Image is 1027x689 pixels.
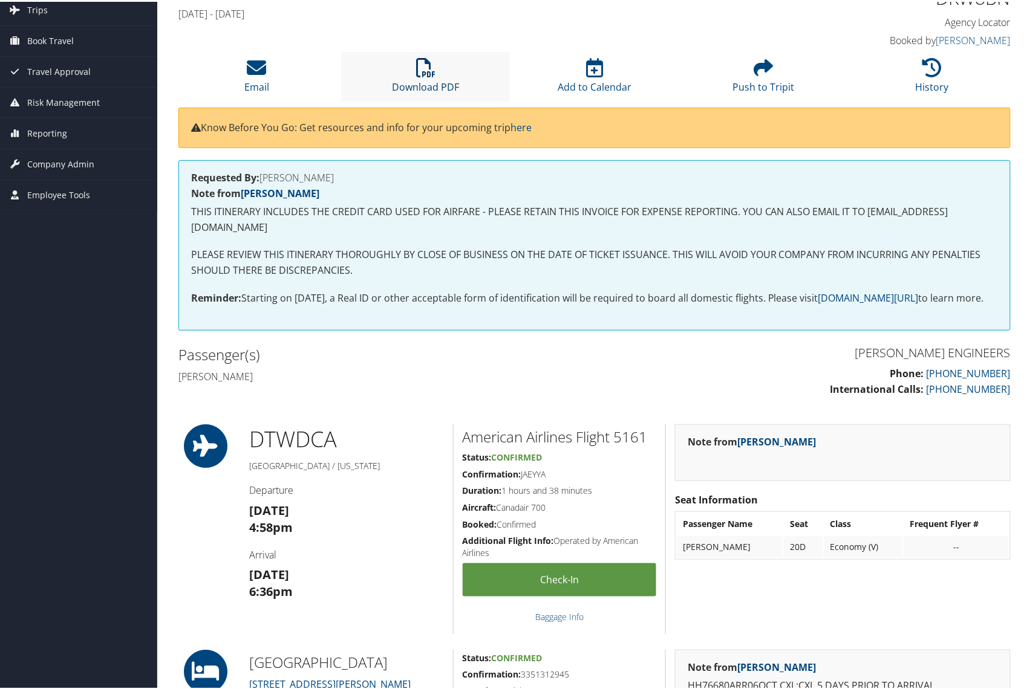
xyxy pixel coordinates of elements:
[249,422,444,453] h1: DTW DCA
[830,381,924,394] strong: International Calls:
[249,581,293,598] strong: 6:36pm
[732,63,794,92] a: Push to Tripit
[191,118,998,134] p: Know Before You Go: Get resources and info for your upcoming trip
[510,119,532,132] a: here
[784,534,823,556] td: 20D
[249,517,293,534] strong: 4:58pm
[463,517,497,528] strong: Booked:
[817,14,1011,27] h4: Agency Locator
[463,533,554,545] strong: Additional Flight Info:
[927,365,1011,378] a: [PHONE_NUMBER]
[178,5,798,19] h4: [DATE] - [DATE]
[737,433,816,447] a: [PERSON_NAME]
[463,483,657,495] h5: 1 hours and 38 minutes
[824,511,903,533] th: Class
[824,534,903,556] td: Economy (V)
[463,517,657,529] h5: Confirmed
[677,534,783,556] td: [PERSON_NAME]
[249,564,289,581] strong: [DATE]
[463,650,492,662] strong: Status:
[936,32,1011,45] a: [PERSON_NAME]
[737,659,816,672] a: [PERSON_NAME]
[604,343,1011,360] h3: [PERSON_NAME] ENGINEERS
[191,169,259,183] strong: Requested By:
[27,117,67,147] span: Reporting
[27,24,74,54] span: Book Travel
[904,511,1009,533] th: Frequent Flyer #
[27,55,91,85] span: Travel Approval
[244,63,269,92] a: Email
[677,511,783,533] th: Passenger Name
[27,178,90,209] span: Employee Tools
[27,86,100,116] span: Risk Management
[392,63,459,92] a: Download PDF
[688,659,816,672] strong: Note from
[558,63,631,92] a: Add to Calendar
[178,343,585,363] h2: Passenger(s)
[463,467,657,479] h5: JAEYYA
[249,482,444,495] h4: Departure
[191,289,998,305] p: Starting on [DATE], a Real ID or other acceptable form of identification will be required to boar...
[249,546,444,560] h4: Arrival
[463,667,657,679] h5: 3351312945
[191,171,998,181] h4: [PERSON_NAME]
[191,202,998,233] p: THIS ITINERARY INCLUDES THE CREDIT CARD USED FOR AIRFARE - PLEASE RETAIN THIS INVOICE FOR EXPENSE...
[191,185,319,198] strong: Note from
[463,450,492,461] strong: Status:
[178,368,585,381] h4: [PERSON_NAME]
[890,365,924,378] strong: Phone:
[463,500,497,511] strong: Aircraft:
[463,500,657,512] h5: Canadair 700
[688,433,816,447] strong: Note from
[535,609,584,621] a: Baggage Info
[463,667,521,678] strong: Confirmation:
[463,425,657,445] h2: American Airlines Flight 5161
[249,650,444,671] h2: [GEOGRAPHIC_DATA]
[241,185,319,198] a: [PERSON_NAME]
[927,381,1011,394] a: [PHONE_NUMBER]
[463,561,657,595] a: Check-in
[463,533,657,557] h5: Operated by American Airlines
[249,458,444,470] h5: [GEOGRAPHIC_DATA] / [US_STATE]
[675,491,758,505] strong: Seat Information
[492,450,543,461] span: Confirmed
[191,245,998,276] p: PLEASE REVIEW THIS ITINERARY THOROUGHLY BY CLOSE OF BUSINESS ON THE DATE OF TICKET ISSUANCE. THIS...
[916,63,949,92] a: History
[818,290,919,303] a: [DOMAIN_NAME][URL]
[249,500,289,517] strong: [DATE]
[784,511,823,533] th: Seat
[463,467,521,478] strong: Confirmation:
[191,290,241,303] strong: Reminder:
[910,540,1003,551] div: --
[492,650,543,662] span: Confirmed
[27,147,94,178] span: Company Admin
[817,32,1011,45] h4: Booked by
[463,483,502,494] strong: Duration:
